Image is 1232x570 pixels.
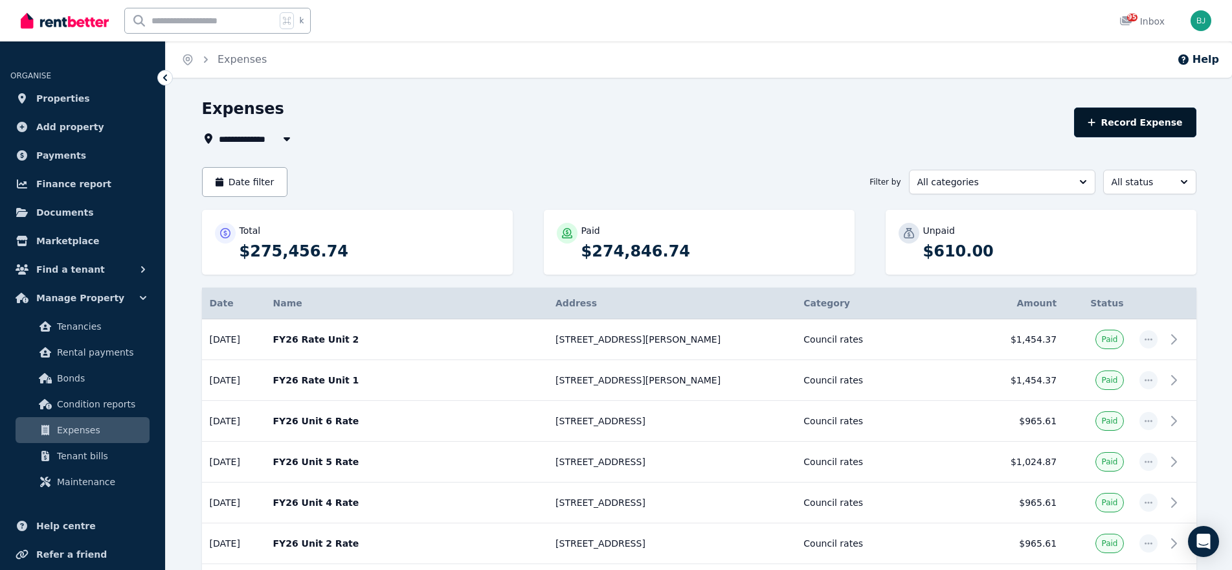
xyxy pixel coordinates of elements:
span: Find a tenant [36,262,105,277]
td: $965.61 [980,523,1064,564]
td: Council rates [796,319,980,360]
span: Paid [1101,538,1117,549]
td: Council rates [796,360,980,401]
p: Total [240,224,261,237]
span: Properties [36,91,90,106]
th: Date [202,288,265,319]
span: Tenancies [57,319,144,334]
td: [STREET_ADDRESS] [548,442,796,483]
span: Manage Property [36,290,124,306]
img: Bom Jin [1191,10,1211,31]
td: [DATE] [202,401,265,442]
span: Payments [36,148,86,163]
td: [DATE] [202,319,265,360]
a: Refer a friend [10,541,155,567]
a: Properties [10,85,155,111]
span: Filter by [869,177,901,187]
p: FY26 Unit 6 Rate [273,415,540,427]
span: All status [1112,176,1170,188]
span: ORGANISE [10,71,51,80]
td: $1,454.37 [980,360,1064,401]
td: [DATE] [202,483,265,523]
a: Marketplace [10,228,155,254]
p: FY26 Unit 4 Rate [273,496,540,509]
a: Expenses [16,417,150,443]
span: Paid [1101,457,1117,467]
td: [STREET_ADDRESS][PERSON_NAME] [548,319,796,360]
a: Documents [10,199,155,225]
span: Paid [1101,334,1117,345]
button: All categories [909,170,1095,194]
h1: Expenses [202,98,284,119]
button: Date filter [202,167,288,197]
td: [STREET_ADDRESS] [548,523,796,564]
span: All categories [917,176,1069,188]
a: Help centre [10,513,155,539]
td: [STREET_ADDRESS] [548,401,796,442]
a: Condition reports [16,391,150,417]
span: Tenant bills [57,448,144,464]
td: $1,454.37 [980,319,1064,360]
span: Condition reports [57,396,144,412]
span: Paid [1101,375,1117,385]
td: [STREET_ADDRESS] [548,483,796,523]
span: Add property [36,119,104,135]
td: [STREET_ADDRESS][PERSON_NAME] [548,360,796,401]
p: FY26 Unit 5 Rate [273,455,540,468]
th: Address [548,288,796,319]
nav: Breadcrumb [166,41,282,78]
p: $275,456.74 [240,241,500,262]
p: Unpaid [923,224,955,237]
td: [DATE] [202,442,265,483]
td: Council rates [796,442,980,483]
p: FY26 Rate Unit 2 [273,333,540,346]
td: [DATE] [202,360,265,401]
a: Maintenance [16,469,150,495]
a: Bonds [16,365,150,391]
button: Find a tenant [10,256,155,282]
a: Tenant bills [16,443,150,469]
span: k [299,16,304,26]
span: Bonds [57,370,144,386]
img: RentBetter [21,11,109,30]
th: Category [796,288,980,319]
td: $1,024.87 [980,442,1064,483]
span: Expenses [57,422,144,438]
a: Finance report [10,171,155,197]
a: Add property [10,114,155,140]
div: Open Intercom Messenger [1188,526,1219,557]
span: Refer a friend [36,547,107,562]
th: Name [265,288,548,319]
td: [DATE] [202,523,265,564]
th: Status [1064,288,1131,319]
p: Paid [581,224,600,237]
span: Paid [1101,497,1117,508]
a: Payments [10,142,155,168]
p: FY26 Rate Unit 1 [273,374,540,387]
a: Rental payments [16,339,150,365]
p: $610.00 [923,241,1183,262]
span: Help centre [36,518,96,534]
span: Maintenance [57,474,144,490]
span: Paid [1101,416,1117,426]
p: FY26 Unit 2 Rate [273,537,540,550]
button: Manage Property [10,285,155,311]
span: Finance report [36,176,111,192]
span: Marketplace [36,233,99,249]
td: $965.61 [980,483,1064,523]
div: Inbox [1119,15,1165,28]
td: $965.61 [980,401,1064,442]
button: All status [1103,170,1196,194]
th: Amount [980,288,1064,319]
span: 95 [1127,14,1137,21]
button: Record Expense [1074,108,1196,137]
td: Council rates [796,523,980,564]
td: Council rates [796,401,980,442]
span: Documents [36,205,94,220]
a: Tenancies [16,313,150,339]
span: Rental payments [57,345,144,360]
td: Council rates [796,483,980,523]
button: Help [1177,52,1219,67]
a: Expenses [218,53,267,65]
p: $274,846.74 [581,241,842,262]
